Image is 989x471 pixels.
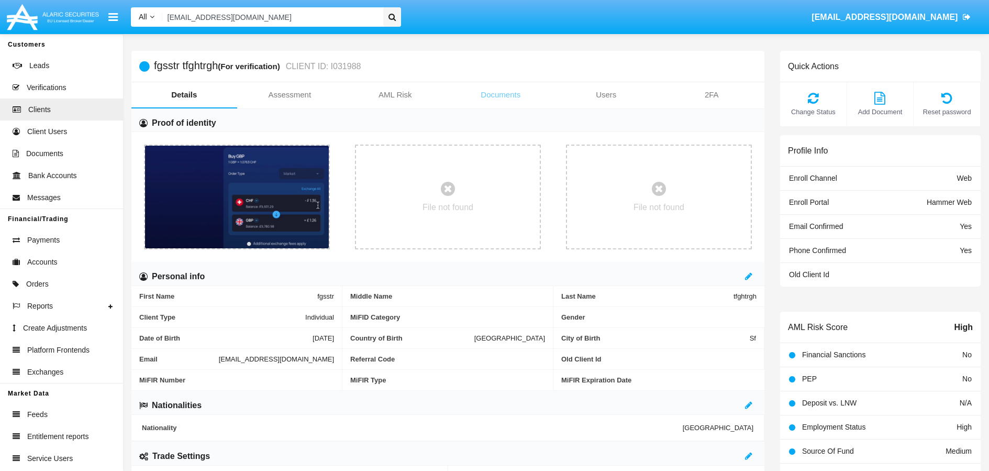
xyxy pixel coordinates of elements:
span: Platform Frontends [27,345,90,356]
span: Nationality [142,424,683,432]
small: CLIENT ID: I031988 [283,62,361,71]
span: Source Of Fund [802,447,854,455]
span: Payments [27,235,60,246]
a: [EMAIL_ADDRESS][DOMAIN_NAME] [807,3,976,32]
h6: Nationalities [152,400,202,411]
a: 2FA [659,82,765,107]
span: Old Client Id [789,270,829,279]
span: fgsstr [317,292,334,300]
span: Add Document [852,107,908,117]
span: Reports [27,301,53,312]
span: Clients [28,104,51,115]
span: MiFIR Expiration Date [561,376,757,384]
span: Email Confirmed [789,222,843,231]
span: Verifications [27,82,66,93]
span: PEP [802,375,817,383]
span: Middle Name [350,292,545,300]
h6: Profile Info [788,146,828,156]
h6: Personal info [152,271,205,282]
span: Reset password [919,107,975,117]
span: N/A [960,399,972,407]
span: Date of Birth [139,334,313,342]
span: Create Adjustments [23,323,87,334]
span: [DATE] [313,334,334,342]
span: Client Users [27,126,67,137]
span: Deposit vs. LNW [802,399,857,407]
span: Leads [29,60,49,71]
div: (For verification) [218,60,283,72]
span: No [962,350,972,359]
span: MiFIR Type [350,376,545,384]
span: Sf [750,334,756,342]
span: Country of Birth [350,334,474,342]
span: No [962,375,972,383]
span: Accounts [27,257,58,268]
h5: fgsstr tfghtrgh [154,60,361,72]
input: Search [162,7,380,27]
span: City of Birth [561,334,750,342]
span: Bank Accounts [28,170,77,181]
span: Phone Confirmed [789,246,846,255]
span: Referral Code [350,355,545,363]
span: Service Users [27,453,73,464]
span: [EMAIL_ADDRESS][DOMAIN_NAME] [219,355,334,363]
a: Details [131,82,237,107]
span: Entitlement reports [27,431,89,442]
span: Messages [27,192,61,203]
span: Email [139,355,219,363]
a: Documents [448,82,554,107]
span: Yes [960,222,972,231]
span: MiFID Category [350,313,545,321]
span: First Name [139,292,317,300]
span: Orders [26,279,49,290]
span: Enroll Channel [789,174,837,182]
h6: Proof of identity [152,117,216,129]
a: AML Risk [342,82,448,107]
img: Logo image [5,2,101,32]
span: [EMAIL_ADDRESS][DOMAIN_NAME] [812,13,958,21]
span: Client Type [139,313,305,321]
span: Last Name [561,292,734,300]
a: All [131,12,162,23]
span: Employment Status [802,423,865,431]
h6: Quick Actions [788,61,839,71]
span: Hammer Web [927,198,972,206]
a: Assessment [237,82,343,107]
span: Enroll Portal [789,198,829,206]
a: Users [553,82,659,107]
span: Exchanges [27,367,63,378]
span: Feeds [27,409,48,420]
span: tfghtrgh [734,292,757,300]
span: MiFIR Number [139,376,334,384]
span: High [957,423,972,431]
span: Yes [960,246,972,255]
span: Financial Sanctions [802,350,865,359]
span: Gender [561,313,757,321]
span: Individual [305,313,334,321]
span: Old Client Id [561,355,756,363]
span: Medium [946,447,972,455]
span: All [139,13,147,21]
span: [GEOGRAPHIC_DATA] [683,424,753,432]
span: Change Status [785,107,841,117]
span: [GEOGRAPHIC_DATA] [474,334,545,342]
h6: AML Risk Score [788,322,848,332]
h6: Trade Settings [152,451,210,462]
span: Documents [26,148,63,159]
span: High [954,321,973,334]
span: Web [957,174,972,182]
